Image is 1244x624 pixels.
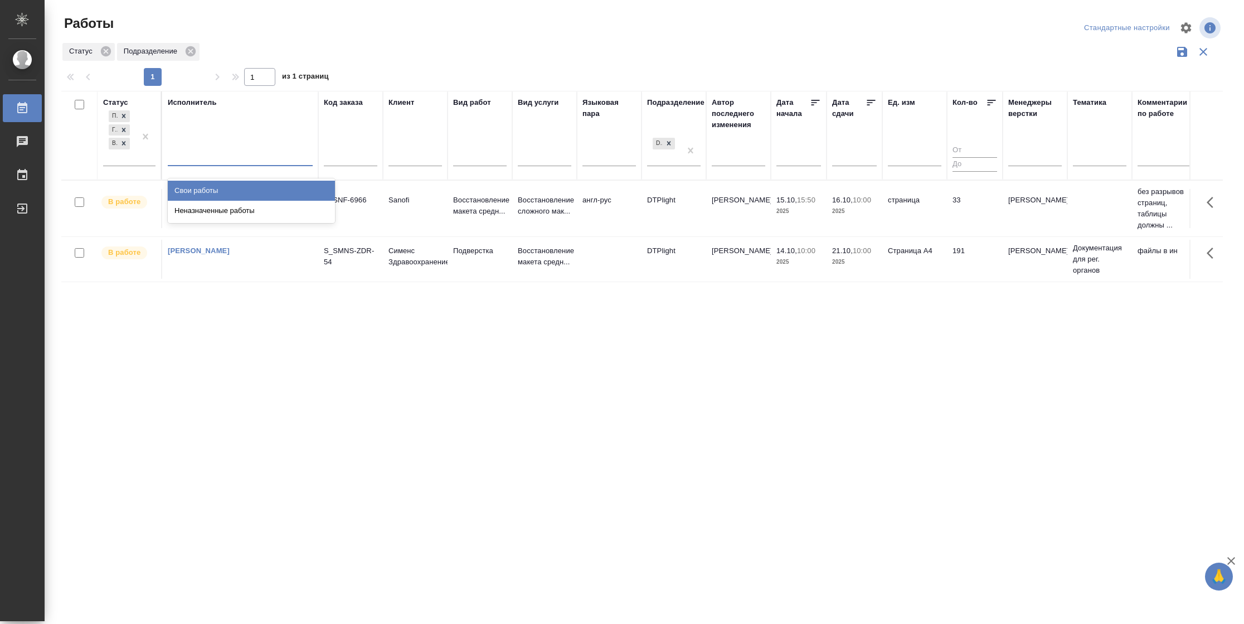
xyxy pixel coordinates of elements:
p: Подверстка [453,245,507,257]
div: Подбор [109,110,118,122]
div: Кол-во [953,97,978,108]
p: 10:00 [853,246,871,255]
td: страница [882,189,947,228]
p: 2025 [776,257,821,268]
div: Код заказа [324,97,363,108]
td: DTPlight [642,240,706,279]
p: 2025 [832,206,877,217]
td: 33 [947,189,1003,228]
button: 🙏 [1205,563,1233,591]
div: split button [1081,20,1173,37]
p: без разрывов страниц, таблицы должны ... [1138,186,1191,231]
div: Неназначенные работы [168,201,335,221]
span: 🙏 [1209,565,1228,588]
p: 10:00 [797,246,815,255]
p: Подразделение [124,46,181,57]
div: Языковая пара [582,97,636,119]
div: Дата начала [776,97,810,119]
p: Восстановление макета средн... [518,245,571,268]
button: Здесь прячутся важные кнопки [1200,240,1227,267]
div: Исполнитель выполняет работу [100,195,155,210]
span: Настроить таблицу [1173,14,1199,41]
p: [PERSON_NAME] [1008,195,1062,206]
td: Страница А4 [882,240,947,279]
div: Автор последнего изменения [712,97,765,130]
input: До [953,157,997,171]
div: Исполнитель выполняет работу [100,245,155,260]
p: 2025 [832,257,877,268]
p: В работе [108,247,140,258]
p: файлы в ин [1138,245,1191,257]
div: Клиент [388,97,414,108]
div: Подбор, Готов к работе, В работе [108,109,131,123]
button: Сбросить фильтры [1193,41,1214,62]
button: Сохранить фильтры [1172,41,1193,62]
div: Подразделение [647,97,704,108]
div: DTPlight [653,138,663,149]
div: Подбор, Готов к работе, В работе [108,123,131,137]
div: Менеджеры верстки [1008,97,1062,119]
div: Тематика [1073,97,1106,108]
td: [PERSON_NAME] [706,189,771,228]
div: Ед. изм [888,97,915,108]
p: 15:50 [797,196,815,204]
div: Подразделение [117,43,200,61]
div: DTPlight [652,137,676,151]
span: из 1 страниц [282,70,329,86]
div: Статус [62,43,115,61]
div: Готов к работе [109,124,118,136]
td: англ-рус [577,189,642,228]
p: 16.10, [832,196,853,204]
div: Исполнитель [168,97,217,108]
div: Подбор, Готов к работе, В работе [108,137,131,151]
a: [PERSON_NAME] [168,246,230,255]
div: Статус [103,97,128,108]
span: Работы [61,14,114,32]
p: В работе [108,196,140,207]
div: Свои работы [168,181,335,201]
div: Комментарии по работе [1138,97,1191,119]
div: S_SNF-6966 [324,195,377,206]
p: Сименс Здравоохранение [388,245,442,268]
p: 15.10, [776,196,797,204]
p: Статус [69,46,96,57]
td: DTPlight [642,189,706,228]
div: Вид работ [453,97,491,108]
p: Sanofi [388,195,442,206]
p: [PERSON_NAME] [1008,245,1062,257]
div: Вид услуги [518,97,559,108]
p: 2025 [776,206,821,217]
p: 10:00 [853,196,871,204]
input: От [953,144,997,158]
button: Здесь прячутся важные кнопки [1200,189,1227,216]
p: Восстановление сложного мак... [518,195,571,217]
div: S_SMNS-ZDR-54 [324,245,377,268]
td: [PERSON_NAME] [706,240,771,279]
span: Посмотреть информацию [1199,17,1223,38]
p: Документация для рег. органов [1073,243,1126,276]
td: 191 [947,240,1003,279]
div: В работе [109,138,118,149]
p: Восстановление макета средн... [453,195,507,217]
div: Дата сдачи [832,97,866,119]
p: 14.10, [776,246,797,255]
p: 21.10, [832,246,853,255]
